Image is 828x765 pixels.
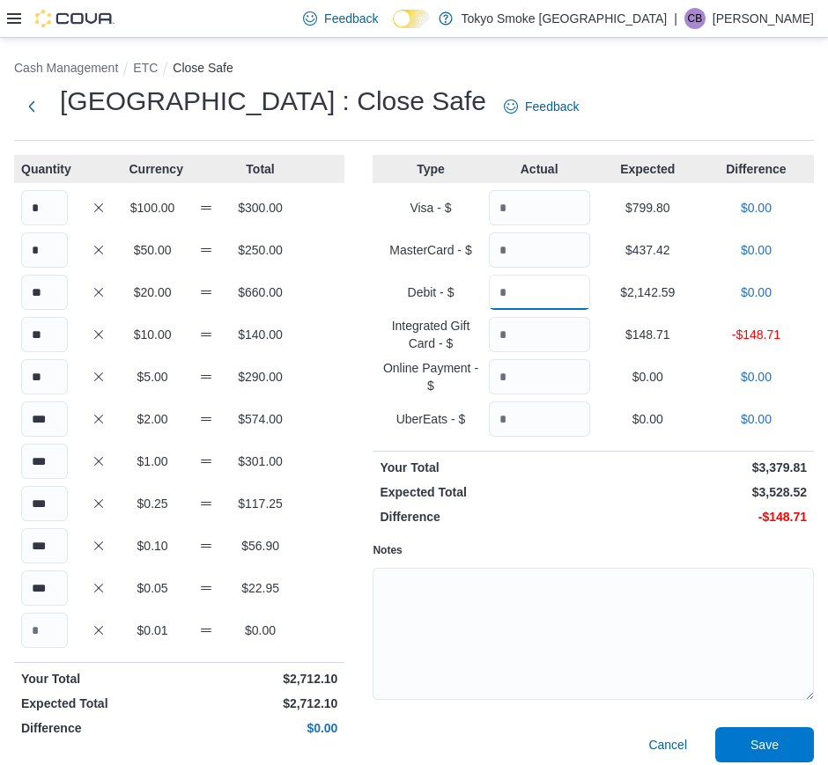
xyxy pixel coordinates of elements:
[129,326,175,343] p: $10.00
[129,199,175,217] p: $100.00
[489,359,590,394] input: Quantity
[380,241,481,259] p: MasterCard - $
[173,61,233,75] button: Close Safe
[237,326,284,343] p: $140.00
[183,670,338,688] p: $2,712.10
[60,84,486,119] h1: [GEOGRAPHIC_DATA] : Close Safe
[237,622,284,639] p: $0.00
[237,283,284,301] p: $660.00
[597,283,699,301] p: $2,142.59
[597,199,699,217] p: $799.80
[597,326,699,343] p: $148.71
[380,160,481,178] p: Type
[14,61,118,75] button: Cash Management
[597,508,807,526] p: -$148.71
[706,410,807,428] p: $0.00
[237,241,284,259] p: $250.00
[21,670,176,688] p: Your Total
[489,232,590,268] input: Quantity
[129,495,175,512] p: $0.25
[296,1,385,36] a: Feedback
[706,326,807,343] p: -$148.71
[324,10,378,27] span: Feedback
[380,199,481,217] p: Visa - $
[21,444,68,479] input: Quantity
[129,241,175,259] p: $50.00
[21,317,68,352] input: Quantity
[129,283,175,301] p: $20.00
[597,459,807,476] p: $3,379.81
[597,483,807,501] p: $3,528.52
[648,736,687,754] span: Cancel
[489,160,590,178] p: Actual
[237,199,284,217] p: $300.00
[380,508,589,526] p: Difference
[380,283,481,301] p: Debit - $
[393,28,394,29] span: Dark Mode
[380,359,481,394] p: Online Payment - $
[237,410,284,428] p: $574.00
[129,452,175,470] p: $1.00
[706,283,807,301] p: $0.00
[21,570,68,606] input: Quantity
[237,579,284,597] p: $22.95
[706,241,807,259] p: $0.00
[237,160,284,178] p: Total
[489,275,590,310] input: Quantity
[706,160,807,178] p: Difference
[489,190,590,225] input: Quantity
[237,495,284,512] p: $117.25
[380,483,589,501] p: Expected Total
[129,160,175,178] p: Currency
[237,537,284,555] p: $56.90
[713,8,814,29] p: [PERSON_NAME]
[525,98,579,115] span: Feedback
[14,89,49,124] button: Next
[14,59,814,80] nav: An example of EuiBreadcrumbs
[750,736,779,754] span: Save
[380,317,481,352] p: Integrated Gift Card - $
[237,452,284,470] p: $301.00
[21,190,68,225] input: Quantity
[21,232,68,268] input: Quantity
[237,368,284,386] p: $290.00
[489,401,590,437] input: Quantity
[706,368,807,386] p: $0.00
[21,613,68,648] input: Quantity
[597,241,699,259] p: $437.42
[393,10,430,28] input: Dark Mode
[21,359,68,394] input: Quantity
[129,368,175,386] p: $5.00
[183,719,338,737] p: $0.00
[641,727,694,762] button: Cancel
[129,579,175,597] p: $0.05
[21,275,68,310] input: Quantity
[688,8,703,29] span: CB
[129,622,175,639] p: $0.01
[133,61,158,75] button: ETC
[183,695,338,712] p: $2,712.10
[21,401,68,437] input: Quantity
[597,160,699,178] p: Expected
[497,89,586,124] a: Feedback
[597,410,699,428] p: $0.00
[21,719,176,737] p: Difference
[21,695,176,712] p: Expected Total
[35,10,115,27] img: Cova
[129,410,175,428] p: $2.00
[715,727,814,762] button: Save
[380,459,589,476] p: Your Total
[21,160,68,178] p: Quantity
[380,410,481,428] p: UberEats - $
[373,543,402,557] label: Notes
[706,199,807,217] p: $0.00
[462,8,668,29] p: Tokyo Smoke [GEOGRAPHIC_DATA]
[489,317,590,352] input: Quantity
[684,8,706,29] div: Codi Baechler
[129,537,175,555] p: $0.10
[597,368,699,386] p: $0.00
[674,8,677,29] p: |
[21,486,68,521] input: Quantity
[21,528,68,563] input: Quantity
